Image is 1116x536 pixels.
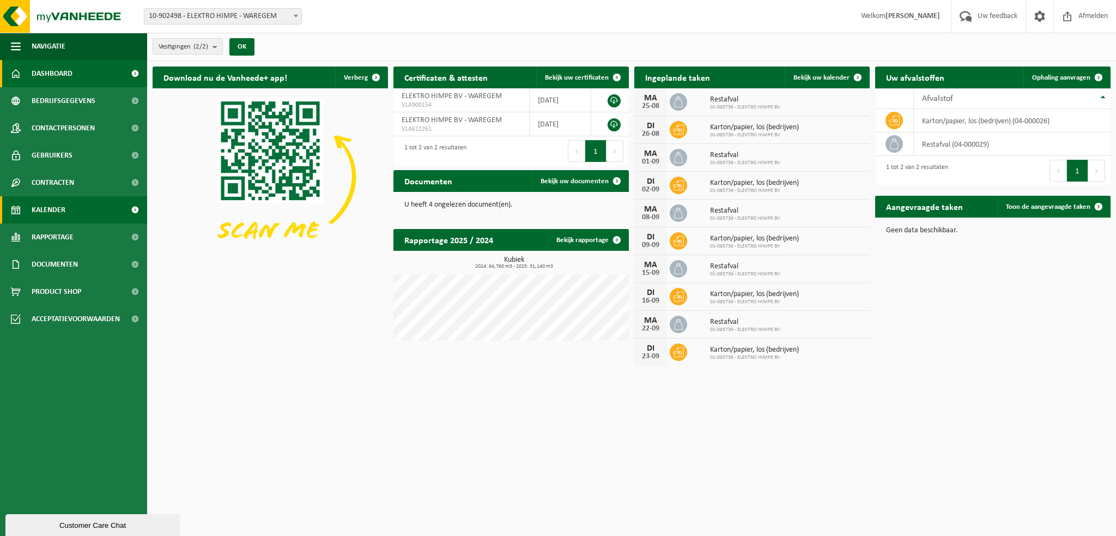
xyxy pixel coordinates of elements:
a: Bekijk uw documenten [532,170,628,192]
span: VLA612261 [402,125,521,134]
span: 2024: 64,760 m3 - 2025: 31,140 m3 [399,264,629,269]
iframe: chat widget [5,512,182,536]
div: 25-08 [640,103,662,110]
span: Karton/papier, los (bedrijven) [710,123,799,132]
div: 09-09 [640,242,662,249]
div: 08-09 [640,214,662,221]
h2: Download nu de Vanheede+ app! [153,67,298,88]
button: Vestigingen(2/2) [153,38,223,55]
div: 02-09 [640,186,662,194]
p: Geen data beschikbaar. [886,227,1100,234]
button: Next [606,140,623,162]
a: Ophaling aanvragen [1023,67,1109,88]
h2: Rapportage 2025 / 2024 [393,229,504,250]
span: Restafval [710,151,780,160]
div: DI [640,288,662,297]
h2: Uw afvalstoffen [875,67,955,88]
span: Bedrijfsgegevens [32,87,95,115]
div: MA [640,94,662,103]
span: Vestigingen [159,39,208,55]
div: 16-09 [640,297,662,305]
span: Dashboard [32,60,72,87]
div: 15-09 [640,269,662,277]
button: OK [229,38,254,56]
button: Previous [1050,160,1067,182]
button: 1 [585,140,606,162]
span: Product Shop [32,278,81,305]
span: ELEKTRO HIMPE BV - WAREGEM [402,92,502,100]
span: Karton/papier, los (bedrijven) [710,179,799,188]
td: [DATE] [530,112,591,136]
div: DI [640,122,662,130]
span: 10-902498 - ELEKTRO HIMPE - WAREGEM [144,8,302,25]
span: Restafval [710,262,780,271]
div: 1 tot 2 van 2 resultaten [399,139,466,163]
button: Next [1088,160,1105,182]
a: Bekijk uw kalender [785,67,869,88]
span: Karton/papier, los (bedrijven) [710,234,799,243]
span: 01-085736 - ELEKTRO HIMPE BV [710,215,780,222]
div: MA [640,205,662,214]
span: 10-902498 - ELEKTRO HIMPE - WAREGEM [144,9,301,24]
span: Rapportage [32,224,74,251]
span: Restafval [710,318,780,327]
td: restafval (04-000029) [914,133,1111,156]
div: 22-09 [640,325,662,333]
span: 01-085736 - ELEKTRO HIMPE BV [710,271,780,278]
span: Contactpersonen [32,115,95,142]
a: Bekijk rapportage [548,229,628,251]
h2: Ingeplande taken [634,67,721,88]
span: Bekijk uw certificaten [545,74,609,81]
span: 01-085736 - ELEKTRO HIMPE BV [710,354,799,361]
span: Verberg [344,74,368,81]
span: Gebruikers [32,142,72,169]
span: Ophaling aanvragen [1032,74,1090,81]
div: 23-09 [640,353,662,360]
span: Acceptatievoorwaarden [32,305,120,333]
span: Documenten [32,251,78,278]
span: Contracten [32,169,74,196]
td: [DATE] [530,88,591,112]
h2: Documenten [393,170,463,191]
button: 1 [1067,160,1088,182]
div: DI [640,177,662,186]
h2: Aangevraagde taken [875,196,974,217]
div: MA [640,316,662,325]
button: Previous [568,140,585,162]
div: 26-08 [640,130,662,138]
span: ELEKTRO HIMPE BV - WAREGEM [402,116,502,124]
div: 01-09 [640,158,662,166]
span: 01-085736 - ELEKTRO HIMPE BV [710,188,799,194]
span: 01-085736 - ELEKTRO HIMPE BV [710,243,799,250]
span: 01-085736 - ELEKTRO HIMPE BV [710,132,799,138]
div: DI [640,344,662,353]
div: 1 tot 2 van 2 resultaten [881,159,948,183]
div: DI [640,233,662,242]
td: karton/papier, los (bedrijven) (04-000026) [914,109,1111,133]
span: 01-085736 - ELEKTRO HIMPE BV [710,104,780,111]
span: Bekijk uw documenten [541,178,609,185]
span: 01-085736 - ELEKTRO HIMPE BV [710,299,799,305]
span: Kalender [32,196,65,224]
button: Verberg [335,67,387,88]
span: Bekijk uw kalender [793,74,850,81]
h2: Certificaten & attesten [393,67,499,88]
span: Restafval [710,207,780,215]
span: Karton/papier, los (bedrijven) [710,290,799,299]
span: Restafval [710,95,780,104]
h3: Kubiek [399,256,629,269]
span: Afvalstof [922,94,953,103]
a: Bekijk uw certificaten [536,67,628,88]
span: Toon de aangevraagde taken [1006,203,1090,210]
span: 01-085736 - ELEKTRO HIMPE BV [710,327,780,333]
strong: [PERSON_NAME] [885,12,940,20]
span: Navigatie [32,33,65,60]
a: Toon de aangevraagde taken [997,196,1109,218]
span: VLA900154 [402,101,521,110]
img: Download de VHEPlus App [153,88,388,265]
div: MA [640,149,662,158]
div: MA [640,261,662,269]
span: 01-085736 - ELEKTRO HIMPE BV [710,160,780,166]
count: (2/2) [193,43,208,50]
